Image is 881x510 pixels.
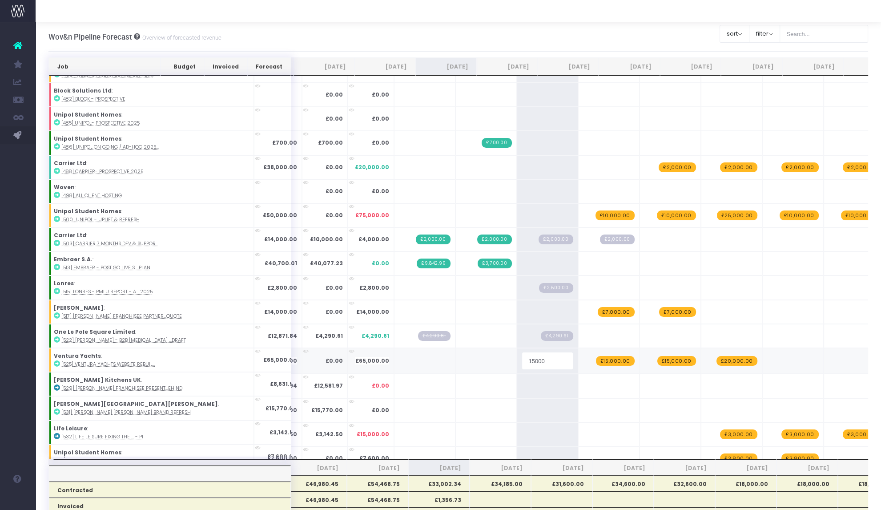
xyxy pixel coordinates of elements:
strong: £0.00 [326,187,343,195]
th: Budget [161,58,204,76]
span: £0.00 [372,259,389,267]
th: Feb 26: activate to sort column ascending [660,58,721,76]
td: : [49,227,254,251]
td: : [49,324,254,348]
strong: £8,631.94 [270,380,297,388]
td: : [49,445,254,469]
span: wayahead Revenue Forecast Item [781,162,818,172]
strong: £3,142.50 [315,430,343,438]
span: Streamtime Draft Invoice: 695 – [515] Lonres - PMLU Report - Autumn 2025 [539,283,573,293]
th: Job: activate to sort column ascending [49,58,161,76]
strong: Life Leisure [54,425,87,432]
span: £75,000.00 [355,211,389,219]
strong: Block Solutions Ltd [54,87,112,94]
th: £54,468.75 [347,475,408,491]
td: : [49,179,254,203]
abbr: [460] Website priorities and support [61,72,153,78]
span: wayahead Revenue Forecast Item [720,162,757,172]
strong: Unipol Student Homes [54,449,121,456]
span: £0.00 [372,91,389,99]
strong: £4,290.61 [315,332,343,340]
span: wayahead Revenue Forecast Item [841,210,880,220]
small: Overview of forecasted revenue [140,32,221,41]
strong: [PERSON_NAME] [54,304,104,312]
strong: £12,581.97 [314,382,343,389]
span: [DATE] [539,464,584,472]
span: Streamtime Invoice: 768 – [513] Embraer - Post Go Live 3 month plan [417,259,450,268]
strong: £7,600.00 [267,454,297,462]
td: : [49,131,254,155]
th: £1,356.73 [408,491,470,507]
strong: [PERSON_NAME][GEOGRAPHIC_DATA][PERSON_NAME] [54,400,218,408]
strong: £0.00 [326,163,343,171]
strong: £14,000.00 [264,235,297,243]
strong: £15,770.00 [311,406,343,414]
th: Forecast [247,58,291,76]
th: £34,185.00 [470,475,531,491]
th: £33,002.34 [408,475,470,491]
span: wayahead Revenue Forecast Item [843,162,880,172]
button: sort [720,25,749,43]
span: Streamtime Draft Invoice: null – [503] carrier 7 months dev & support [539,235,573,244]
td: : [49,107,254,131]
strong: £0.00 [326,91,343,98]
td: : [49,251,254,275]
abbr: [522] Rhatigan - B2B Retainer (3 months) - DRAFT [61,337,186,344]
button: filter [749,25,780,43]
span: wayahead Revenue Forecast Item [720,453,757,463]
span: £0.00 [372,115,389,123]
td: : [49,348,254,372]
strong: £0.00 [326,115,343,122]
span: £20,000.00 [355,163,389,171]
strong: Carrier Ltd [54,231,86,239]
span: Streamtime Draft Invoice: null – [522] Rhatigan - B2B Retainer (3 months) [541,331,573,341]
abbr: [498] All Client Hosting [61,192,122,199]
span: £7,600.00 [359,454,389,462]
abbr: [513] Embraer - Post Go Live support plan [61,264,150,271]
th: Aug 25: activate to sort column ascending [294,58,354,76]
th: Mar 26: activate to sort column ascending [721,58,782,76]
th: Apr 26: activate to sort column ascending [782,58,843,76]
span: Wov&n Pipeline Forecast [48,32,132,41]
th: Nov 25: activate to sort column ascending [477,58,538,76]
span: £4,290.61 [362,332,389,340]
abbr: [486] Unipol on going / ad-hoc 2025 [61,144,159,150]
strong: £0.00 [326,284,343,291]
td: : [49,275,254,300]
th: Jan 26: activate to sort column ascending [599,58,660,76]
span: [DATE] [294,464,338,472]
th: Oct 25: activate to sort column ascending [415,58,476,76]
span: wayahead Revenue Forecast Item [596,356,635,366]
span: wayahead Revenue Forecast Item [717,210,757,220]
strong: £0.00 [326,454,343,462]
span: £14,000.00 [356,308,389,316]
strong: £0.00 [326,211,343,219]
span: [DATE] [601,464,645,472]
strong: £10,000.00 [310,235,343,243]
strong: £40,077.23 [310,259,343,267]
td: : [49,203,254,227]
td: : [49,372,254,396]
strong: £700.00 [318,139,343,146]
abbr: [532] Life Leisure Fixing the Foundation - P1 [61,433,143,440]
span: £0.00 [372,406,389,414]
span: [DATE] [662,464,707,472]
span: [DATE] [724,464,768,472]
strong: £15,770.00 [266,405,297,412]
span: wayahead Revenue Forecast Item [657,210,696,220]
span: Streamtime Invoice: 782 – [503] carrier 7 months dev & support [477,235,511,244]
th: £32,600.00 [654,475,715,491]
td: : [49,83,254,107]
abbr: [515] Lonres - PMLU Report - Autumn 2025 [61,288,153,295]
span: wayahead Revenue Forecast Item [781,453,818,463]
span: wayahead Revenue Forecast Item [598,307,634,317]
img: images/default_profile_image.png [11,492,24,506]
input: Search... [780,25,869,43]
span: Streamtime Invoice: 770 – [503] carrier 7 months dev & support [416,235,450,244]
strong: Lonres [54,279,74,287]
span: £15,000.00 [357,430,389,438]
th: £46,980.45 [286,475,347,491]
span: £0.00 [372,382,389,390]
span: £4,000.00 [358,235,389,243]
abbr: [488] Carrier- Prospective 2025 [61,168,143,175]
